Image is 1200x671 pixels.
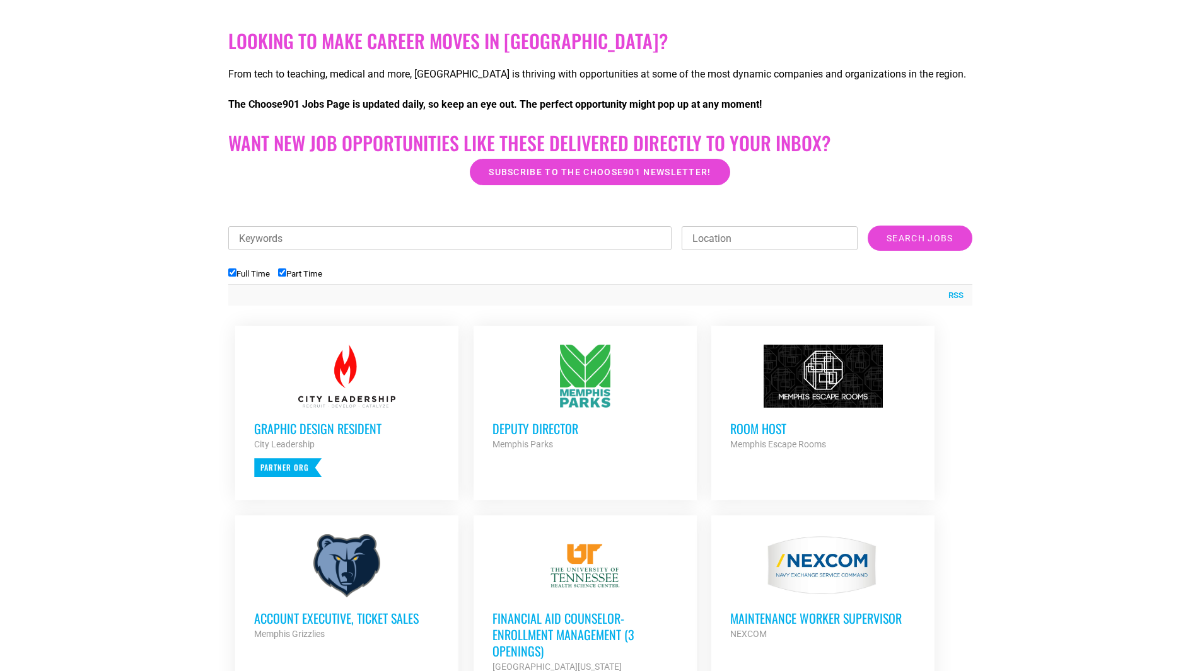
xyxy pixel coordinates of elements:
h3: MAINTENANCE WORKER SUPERVISOR [730,610,916,626]
h3: Financial Aid Counselor-Enrollment Management (3 Openings) [492,610,678,659]
input: Keywords [228,226,672,250]
a: Graphic Design Resident City Leadership Partner Org [235,326,458,496]
input: Location [682,226,858,250]
span: Subscribe to the Choose901 newsletter! [489,168,711,176]
a: Account Executive, Ticket Sales Memphis Grizzlies [235,515,458,660]
input: Search Jobs [868,226,972,251]
input: Full Time [228,268,236,277]
strong: NEXCOM [730,629,767,639]
h3: Account Executive, Ticket Sales [254,610,440,626]
strong: Memphis Parks [492,439,553,449]
strong: Memphis Escape Rooms [730,439,826,449]
a: RSS [942,289,964,302]
label: Part Time [278,269,322,278]
h2: Looking to make career moves in [GEOGRAPHIC_DATA]? [228,30,972,52]
p: From tech to teaching, medical and more, [GEOGRAPHIC_DATA] is thriving with opportunities at some... [228,67,972,82]
label: Full Time [228,269,270,278]
strong: City Leadership [254,439,315,449]
a: Deputy Director Memphis Parks [474,326,697,471]
h2: Want New Job Opportunities like these Delivered Directly to your Inbox? [228,132,972,154]
a: Room Host Memphis Escape Rooms [711,326,935,471]
h3: Graphic Design Resident [254,420,440,437]
a: Subscribe to the Choose901 newsletter! [470,159,730,185]
h3: Deputy Director [492,420,678,437]
p: Partner Org [254,458,322,477]
strong: Memphis Grizzlies [254,629,325,639]
a: MAINTENANCE WORKER SUPERVISOR NEXCOM [711,515,935,660]
h3: Room Host [730,420,916,437]
input: Part Time [278,268,286,277]
strong: The Choose901 Jobs Page is updated daily, so keep an eye out. The perfect opportunity might pop u... [228,98,762,110]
